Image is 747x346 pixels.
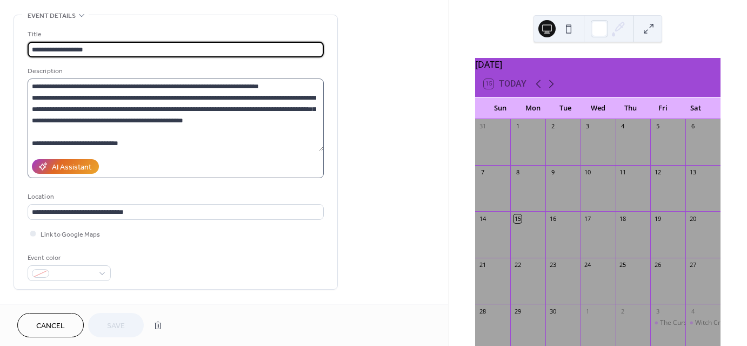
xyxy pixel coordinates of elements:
[513,214,522,223] div: 15
[689,122,697,130] div: 6
[549,307,557,315] div: 30
[28,252,109,264] div: Event color
[549,97,582,119] div: Tue
[513,261,522,269] div: 22
[584,214,592,223] div: 17
[689,168,697,177] div: 13
[549,261,557,269] div: 23
[619,261,627,269] div: 25
[478,214,486,223] div: 14
[584,168,592,177] div: 10
[685,318,721,328] div: Witch Craft Classes
[28,10,76,22] span: Event details
[582,97,614,119] div: Wed
[516,97,549,119] div: Mon
[653,307,662,315] div: 3
[689,261,697,269] div: 27
[619,168,627,177] div: 11
[653,168,662,177] div: 12
[653,261,662,269] div: 26
[584,261,592,269] div: 24
[584,307,592,315] div: 1
[28,303,76,314] span: Date and time
[614,97,646,119] div: Thu
[513,168,522,177] div: 8
[619,122,627,130] div: 4
[478,307,486,315] div: 28
[549,168,557,177] div: 9
[475,58,721,71] div: [DATE]
[646,97,679,119] div: Fri
[549,214,557,223] div: 16
[36,321,65,332] span: Cancel
[52,162,91,173] div: AI Assistant
[513,307,522,315] div: 29
[41,229,100,240] span: Link to Google Maps
[478,122,486,130] div: 31
[28,29,322,40] div: Title
[28,191,322,203] div: Location
[653,214,662,223] div: 19
[679,97,712,119] div: Sat
[619,214,627,223] div: 18
[650,318,685,328] div: The Cursed Cauldron Opens!
[660,318,746,328] div: The Cursed Cauldron Opens!
[478,168,486,177] div: 7
[653,122,662,130] div: 5
[32,159,99,174] button: AI Assistant
[584,122,592,130] div: 3
[478,261,486,269] div: 21
[484,97,516,119] div: Sun
[689,214,697,223] div: 20
[619,307,627,315] div: 2
[28,66,322,77] div: Description
[17,313,84,337] button: Cancel
[513,122,522,130] div: 1
[689,307,697,315] div: 4
[549,122,557,130] div: 2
